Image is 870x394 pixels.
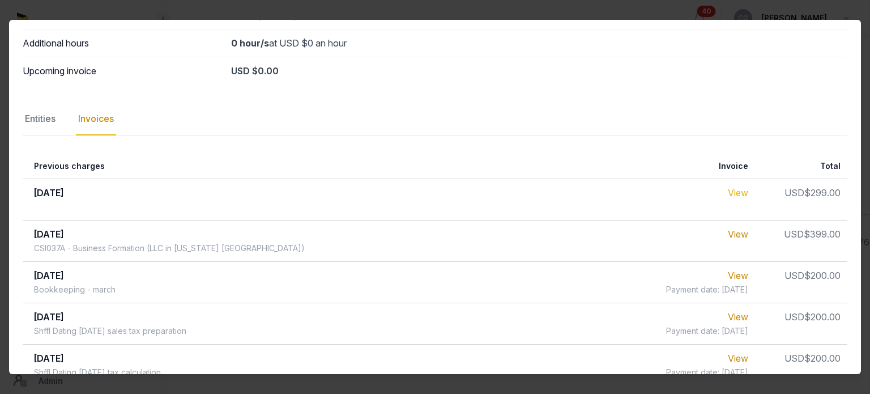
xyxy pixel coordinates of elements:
[728,228,748,240] a: View
[34,243,305,254] div: CSI037A - Business Formation (LLC in [US_STATE] [GEOGRAPHIC_DATA])
[804,187,841,198] span: $299.00
[23,103,847,135] nav: Tabs
[231,64,847,78] div: USD $0.00
[34,325,186,337] div: Shffl Dating [DATE] sales tax preparation
[296,11,337,20] span: Cancel All
[34,270,64,281] span: [DATE]
[76,103,116,135] div: Invoices
[804,353,841,364] span: $200.00
[23,36,222,50] dt: Additional hours
[231,36,847,50] div: at USD $0 an hour
[804,311,841,323] span: $200.00
[755,154,847,179] th: Total
[34,228,64,240] span: [DATE]
[23,103,58,135] div: Entities
[34,367,161,378] div: Shffl Dating [DATE] tax calculation
[231,11,262,20] span: Pause |
[784,353,804,364] span: USD
[666,284,748,295] span: Payment date: [DATE]
[666,367,748,378] span: Payment date: [DATE]
[784,187,804,198] span: USD
[34,311,64,323] span: [DATE]
[804,270,841,281] span: $200.00
[34,187,64,198] span: [DATE]
[643,154,755,179] th: Invoice
[784,228,804,240] span: USD
[728,270,748,281] a: View
[34,284,116,295] div: Bookkeeping - march
[231,37,269,49] strong: 0 hour/s
[804,228,841,240] span: $399.00
[34,353,64,364] span: [DATE]
[23,64,222,78] dt: Upcoming invoice
[666,325,748,337] span: Payment date: [DATE]
[262,11,296,20] span: Cancel |
[728,311,748,323] a: View
[784,311,804,323] span: USD
[784,270,804,281] span: USD
[728,353,748,364] a: View
[23,154,643,179] th: Previous charges
[728,187,748,198] a: View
